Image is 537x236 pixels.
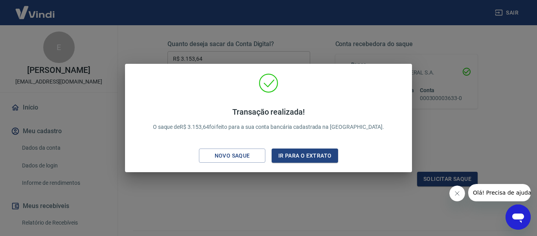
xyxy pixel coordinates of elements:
[449,186,465,201] iframe: Fechar mensagem
[468,184,531,201] iframe: Mensagem da empresa
[272,149,338,163] button: Ir para o extrato
[205,151,259,161] div: Novo saque
[5,6,66,12] span: Olá! Precisa de ajuda?
[199,149,265,163] button: Novo saque
[153,107,384,117] h4: Transação realizada!
[153,107,384,131] p: O saque de R$ 3.153,64 foi feito para a sua conta bancária cadastrada na [GEOGRAPHIC_DATA].
[506,204,531,230] iframe: Botão para abrir a janela de mensagens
